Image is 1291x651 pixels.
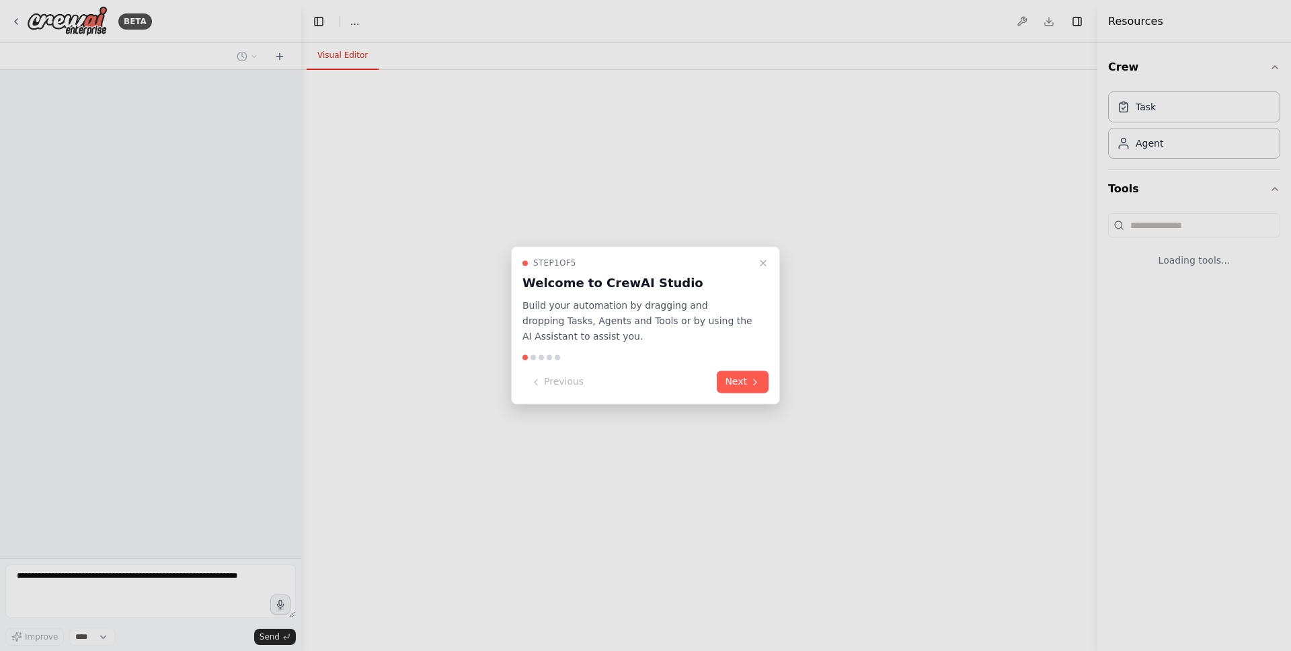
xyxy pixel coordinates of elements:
button: Next [717,371,769,393]
button: Hide left sidebar [309,12,328,31]
h3: Welcome to CrewAI Studio [522,274,752,293]
span: Step 1 of 5 [533,258,576,268]
button: Close walkthrough [755,255,771,271]
button: Previous [522,371,592,393]
p: Build your automation by dragging and dropping Tasks, Agents and Tools or by using the AI Assista... [522,298,752,344]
